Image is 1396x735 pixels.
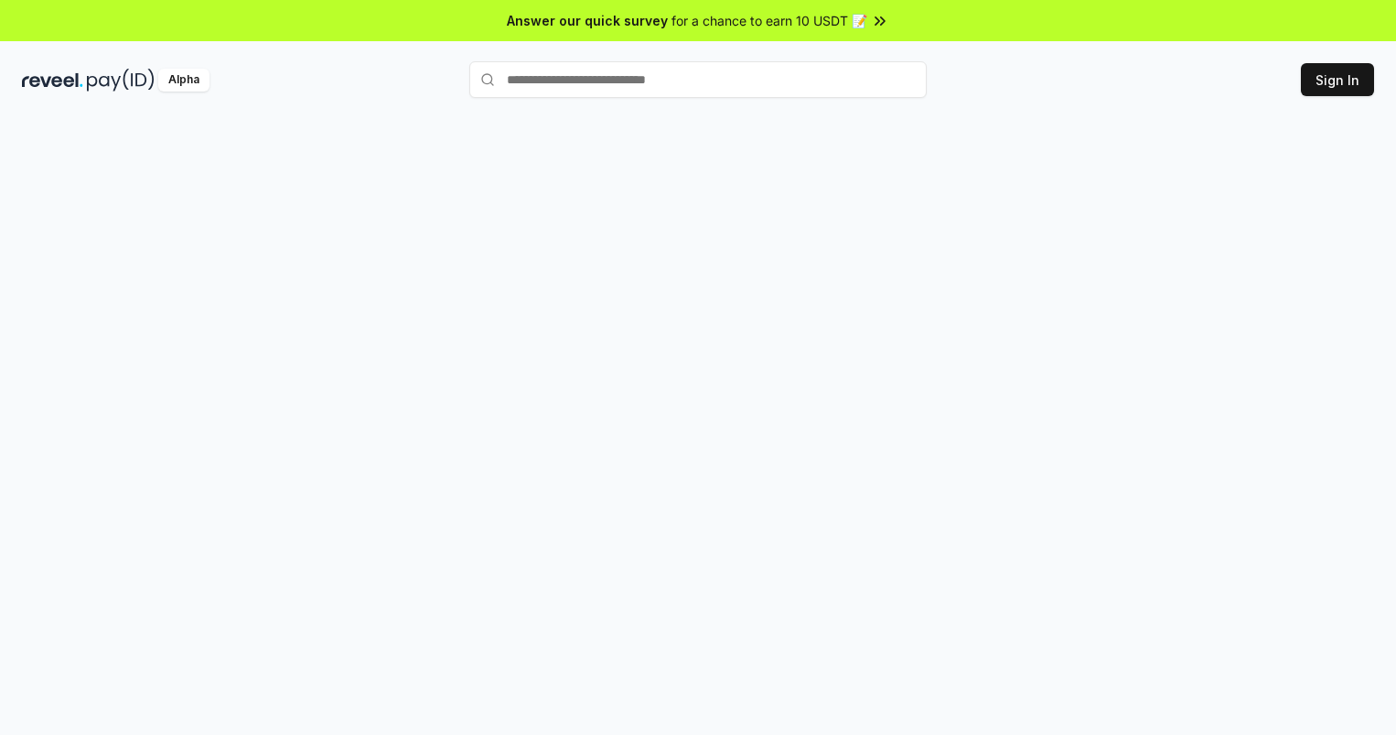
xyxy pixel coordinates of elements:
img: reveel_dark [22,69,83,92]
button: Sign In [1301,63,1374,96]
div: Alpha [158,69,209,92]
img: pay_id [87,69,155,92]
span: Answer our quick survey [507,11,668,30]
span: for a chance to earn 10 USDT 📝 [671,11,867,30]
